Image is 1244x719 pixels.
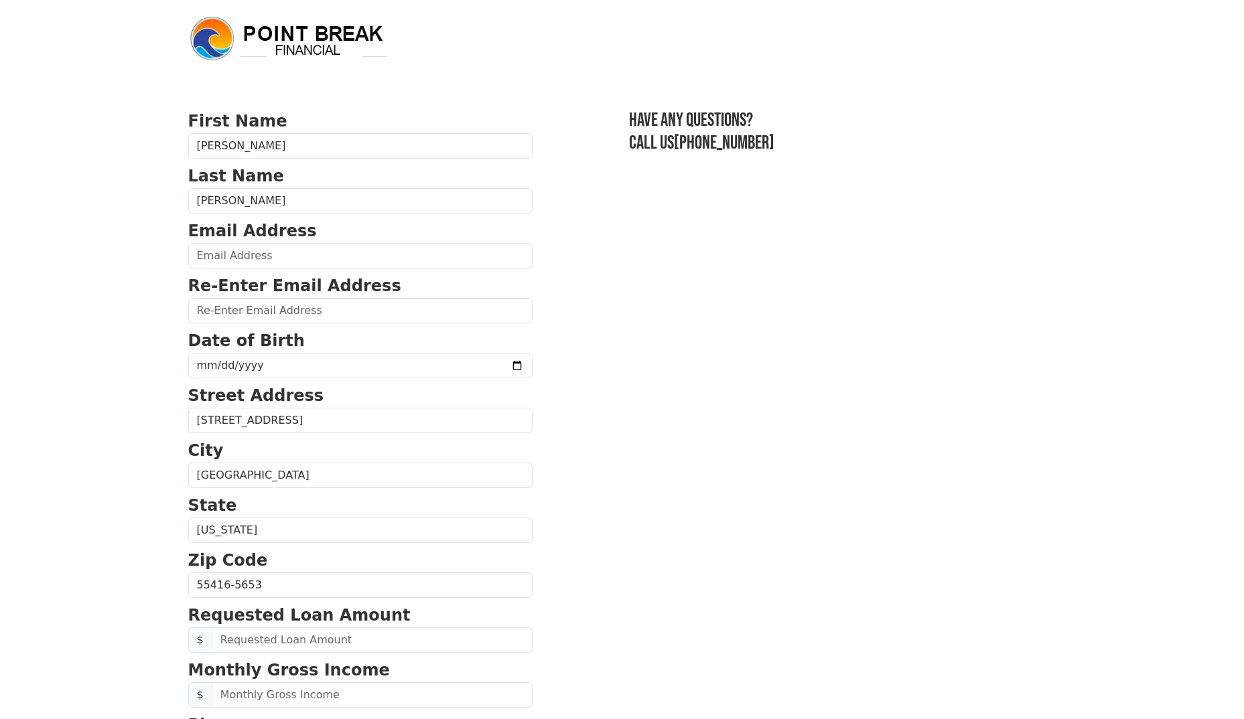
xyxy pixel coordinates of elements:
[188,112,287,131] strong: First Name
[188,188,533,214] input: Last Name
[188,167,284,185] strong: Last Name
[188,386,324,405] strong: Street Address
[188,298,533,323] input: Re-Enter Email Address
[188,331,305,350] strong: Date of Birth
[674,132,774,154] a: [PHONE_NUMBER]
[188,243,533,268] input: Email Address
[188,15,389,63] img: logo.png
[188,658,533,682] p: Monthly Gross Income
[188,496,237,515] strong: State
[188,441,224,460] strong: City
[188,463,533,488] input: City
[188,572,533,598] input: Zip Code
[188,606,411,625] strong: Requested Loan Amount
[629,109,1056,132] h3: Have any questions?
[629,132,1056,155] h3: Call us
[188,133,533,159] input: First Name
[212,627,533,653] input: Requested Loan Amount
[188,627,212,653] span: $
[188,551,268,570] strong: Zip Code
[212,682,533,708] input: Monthly Gross Income
[188,408,533,433] input: Street Address
[188,682,212,708] span: $
[188,276,401,295] strong: Re-Enter Email Address
[188,222,317,240] strong: Email Address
